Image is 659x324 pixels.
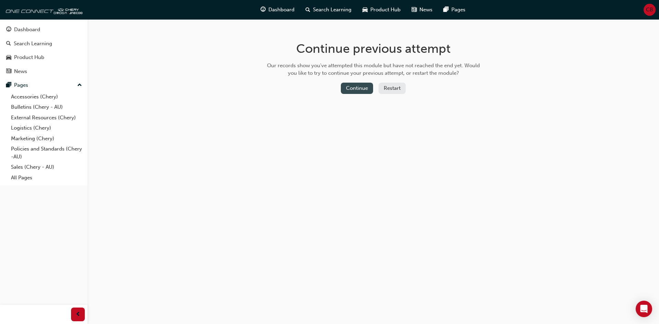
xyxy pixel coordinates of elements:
[6,41,11,47] span: search-icon
[6,27,11,33] span: guage-icon
[3,3,82,16] img: oneconnect
[265,62,482,77] div: Our records show you've attempted this module but have not reached the end yet. Would you like to...
[76,310,81,319] span: prev-icon
[261,5,266,14] span: guage-icon
[8,102,85,112] a: Bulletins (Chery - AU)
[8,162,85,172] a: Sales (Chery - AU)
[6,82,11,88] span: pages-icon
[8,133,85,144] a: Marketing (Chery)
[3,22,85,79] button: DashboardSearch LearningProduct HubNews
[6,69,11,75] span: news-icon
[3,79,85,92] button: Pages
[438,3,471,17] a: pages-iconPages
[406,3,438,17] a: news-iconNews
[3,51,85,64] a: Product Hub
[14,53,44,61] div: Product Hub
[8,144,85,162] a: Policies and Standards (Chery -AU)
[644,4,656,16] button: CB
[6,55,11,61] span: car-icon
[8,123,85,133] a: Logistics (Chery)
[419,6,432,14] span: News
[8,172,85,183] a: All Pages
[14,81,28,89] div: Pages
[412,5,417,14] span: news-icon
[357,3,406,17] a: car-iconProduct Hub
[305,5,310,14] span: search-icon
[14,26,40,34] div: Dashboard
[451,6,465,14] span: Pages
[8,112,85,123] a: External Resources (Chery)
[265,41,482,56] h1: Continue previous attempt
[341,83,373,94] button: Continue
[370,6,401,14] span: Product Hub
[313,6,351,14] span: Search Learning
[255,3,300,17] a: guage-iconDashboard
[8,92,85,102] a: Accessories (Chery)
[14,40,52,48] div: Search Learning
[443,5,449,14] span: pages-icon
[646,6,653,14] span: CB
[3,23,85,36] a: Dashboard
[3,65,85,78] a: News
[362,5,368,14] span: car-icon
[3,37,85,50] a: Search Learning
[636,301,652,317] div: Open Intercom Messenger
[268,6,294,14] span: Dashboard
[77,81,82,90] span: up-icon
[379,83,406,94] button: Restart
[300,3,357,17] a: search-iconSearch Learning
[14,68,27,75] div: News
